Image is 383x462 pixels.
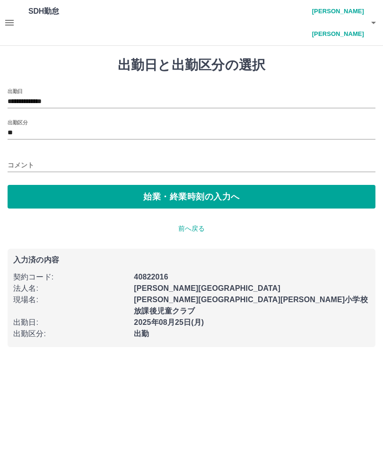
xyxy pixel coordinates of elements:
p: 入力済の内容 [13,256,370,264]
p: 前へ戻る [8,224,375,234]
label: 出勤日 [8,87,23,95]
b: 出勤 [134,330,149,338]
p: 現場名 : [13,294,128,305]
b: 40822016 [134,273,168,281]
b: [PERSON_NAME][GEOGRAPHIC_DATA] [134,284,280,292]
button: 始業・終業時刻の入力へ [8,185,375,209]
p: 契約コード : [13,271,128,283]
b: 2025年08月25日(月) [134,318,204,326]
h1: 出勤日と出勤区分の選択 [8,57,375,73]
label: 出勤区分 [8,119,27,126]
p: 法人名 : [13,283,128,294]
b: [PERSON_NAME][GEOGRAPHIC_DATA][PERSON_NAME]小学校放課後児童クラブ [134,296,367,315]
p: 出勤日 : [13,317,128,328]
p: 出勤区分 : [13,328,128,340]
